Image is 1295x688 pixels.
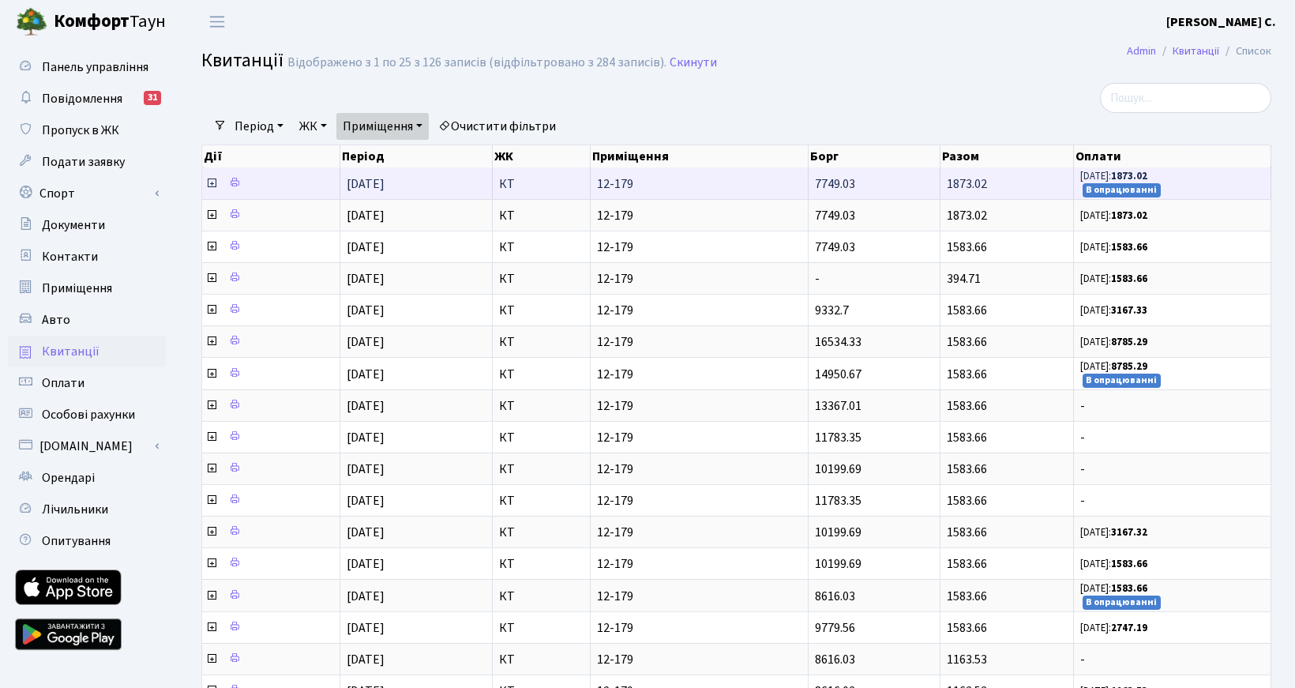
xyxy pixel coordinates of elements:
th: Період [340,145,493,167]
span: Квитанції [201,47,283,74]
span: 12-179 [597,590,801,603]
span: Приміщення [42,280,112,297]
span: 1583.66 [947,461,987,478]
span: - [815,270,820,288]
span: 1583.66 [947,619,987,637]
b: 1583.66 [1111,581,1147,596]
a: [PERSON_NAME] С. [1166,13,1276,32]
span: 1163.53 [947,651,987,668]
th: Борг [809,145,940,167]
b: 1583.66 [1111,557,1147,571]
a: Оплати [8,367,166,399]
span: КТ [499,590,584,603]
span: 12-179 [597,273,801,285]
span: [DATE] [347,366,385,383]
span: [DATE] [347,619,385,637]
small: [DATE]: [1080,209,1147,223]
span: КТ [499,463,584,476]
span: КТ [499,400,584,412]
span: 1583.66 [947,333,987,351]
b: 1583.66 [1111,240,1147,254]
a: Панель управління [8,51,166,83]
span: - [1080,400,1264,412]
span: 7749.03 [815,239,855,256]
span: КТ [499,558,584,570]
li: Список [1219,43,1271,60]
b: 8785.29 [1111,335,1147,349]
a: Контакти [8,241,166,273]
span: 11783.35 [815,429,861,446]
a: Скинути [670,55,717,70]
b: 3167.32 [1111,525,1147,539]
th: Дії [202,145,340,167]
b: 1873.02 [1111,169,1147,183]
a: ЖК [293,113,333,140]
span: 7749.03 [815,207,855,224]
a: Опитування [8,525,166,557]
a: Повідомлення31 [8,83,166,115]
span: 12-179 [597,178,801,190]
span: [DATE] [347,429,385,446]
span: 9779.56 [815,619,855,637]
span: 12-179 [597,494,801,507]
th: Оплати [1074,145,1271,167]
span: [DATE] [347,239,385,256]
span: Орендарі [42,469,95,487]
b: 1583.66 [1111,272,1147,286]
span: [DATE] [347,524,385,541]
span: - [1080,463,1264,476]
span: Повідомлення [42,90,122,107]
span: 12-179 [597,368,801,381]
span: Оплати [42,374,84,392]
span: 12-179 [597,431,801,444]
span: 1583.66 [947,492,987,509]
small: [DATE]: [1080,303,1147,318]
small: [DATE]: [1080,581,1147,596]
small: [DATE]: [1080,169,1147,183]
span: [DATE] [347,651,385,668]
a: Приміщення [8,273,166,304]
span: - [1080,653,1264,666]
span: 16534.33 [815,333,861,351]
small: [DATE]: [1080,359,1147,374]
span: 1583.66 [947,588,987,605]
span: 12-179 [597,463,801,476]
a: Квитанції [1173,43,1219,59]
span: 11783.35 [815,492,861,509]
span: 10199.69 [815,555,861,573]
b: [PERSON_NAME] С. [1166,13,1276,31]
small: В опрацюванні [1083,596,1162,610]
small: [DATE]: [1080,621,1147,635]
b: 2747.19 [1111,621,1147,635]
th: Разом [940,145,1074,167]
b: 8785.29 [1111,359,1147,374]
a: Квитанції [8,336,166,367]
small: [DATE]: [1080,240,1147,254]
a: Приміщення [336,113,429,140]
small: В опрацюванні [1083,374,1162,388]
span: 14950.67 [815,366,861,383]
b: 1873.02 [1111,209,1147,223]
span: КТ [499,368,584,381]
span: [DATE] [347,461,385,478]
span: [DATE] [347,207,385,224]
span: Квитанції [42,343,99,360]
button: Переключити навігацію [197,9,237,35]
span: 12-179 [597,526,801,539]
small: [DATE]: [1080,557,1147,571]
span: [DATE] [347,270,385,288]
span: 1583.66 [947,397,987,415]
span: 12-179 [597,304,801,317]
span: КТ [499,241,584,254]
span: 12-179 [597,241,801,254]
span: КТ [499,336,584,348]
a: Подати заявку [8,146,166,178]
span: КТ [499,526,584,539]
a: Admin [1127,43,1156,59]
div: 31 [144,91,161,105]
th: Приміщення [591,145,809,167]
input: Пошук... [1100,83,1271,113]
span: 1583.66 [947,366,987,383]
span: Панель управління [42,58,148,76]
a: Спорт [8,178,166,209]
